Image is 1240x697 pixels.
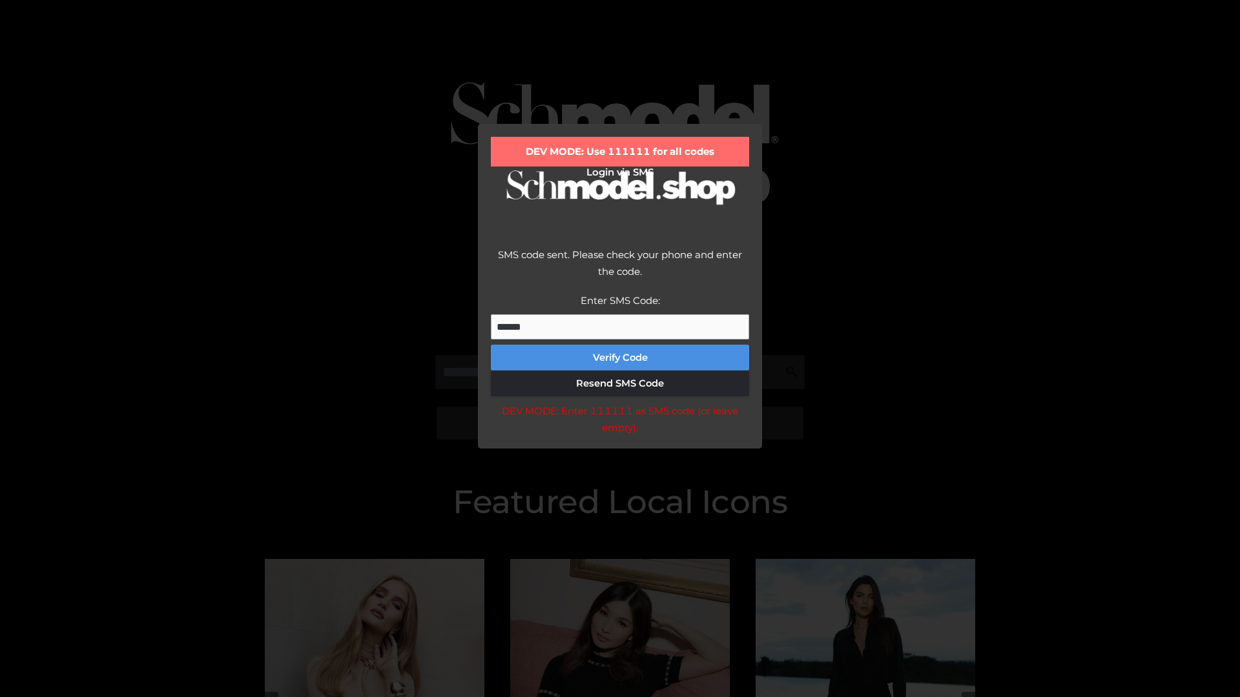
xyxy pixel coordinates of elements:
[491,403,749,436] div: DEV MODE: Enter 111111 as SMS code (or leave empty).
[491,137,749,167] div: DEV MODE: Use 111111 for all codes
[491,345,749,370] button: Verify Code
[491,167,749,178] h2: Login via SMS
[491,247,749,292] div: SMS code sent. Please check your phone and enter the code.
[581,294,660,307] label: Enter SMS Code:
[491,370,749,396] button: Resend SMS Code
